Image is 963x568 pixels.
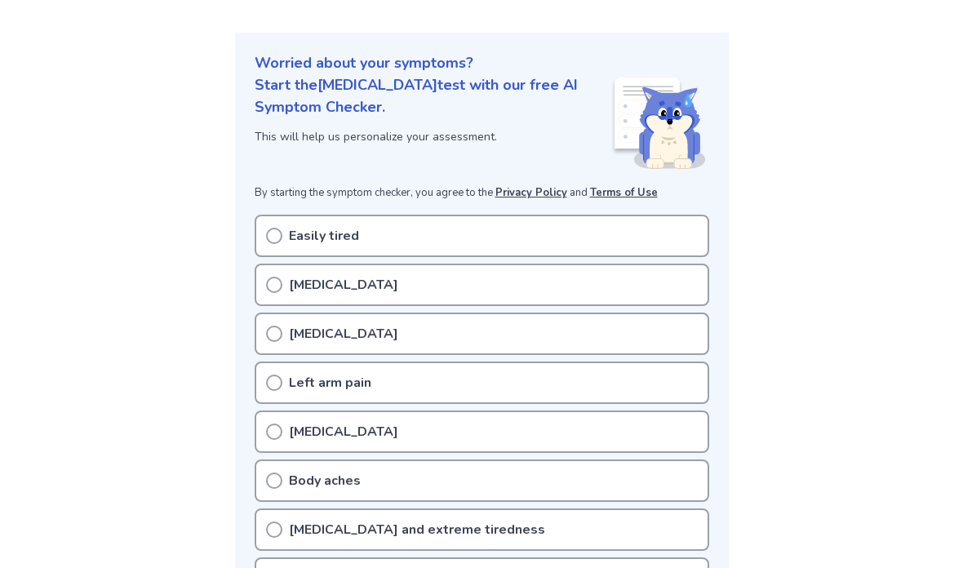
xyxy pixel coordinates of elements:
p: Left arm pain [289,373,371,393]
a: Privacy Policy [495,185,567,200]
p: Worried about your symptoms? [255,52,709,74]
p: [MEDICAL_DATA] [289,324,398,344]
p: Start the [MEDICAL_DATA] test with our free AI Symptom Checker. [255,74,611,118]
p: [MEDICAL_DATA] [289,275,398,295]
p: [MEDICAL_DATA] [289,422,398,442]
a: Terms of Use [590,185,658,200]
p: [MEDICAL_DATA] and extreme tiredness [289,520,545,539]
p: This will help us personalize your assessment. [255,128,611,145]
img: Shiba [611,78,706,169]
p: By starting the symptom checker, you agree to the and [255,185,709,202]
p: Body aches [289,471,361,490]
p: Easily tired [289,226,359,246]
